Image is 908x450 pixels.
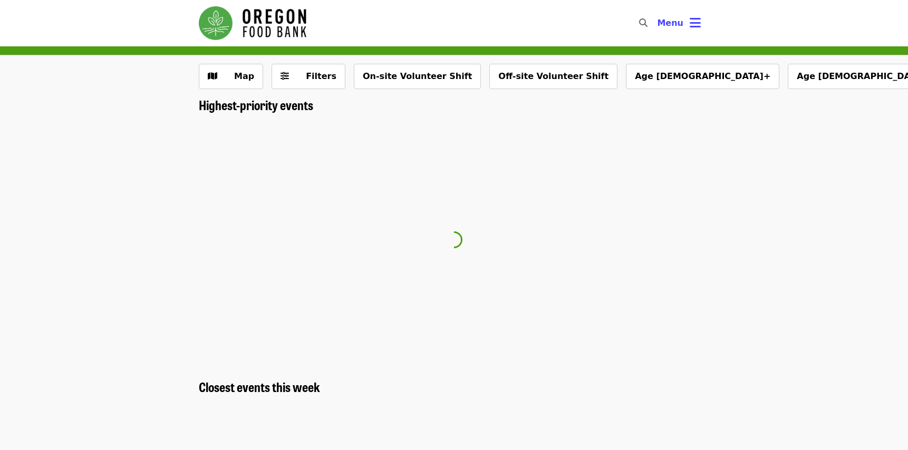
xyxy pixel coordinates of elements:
[199,95,313,114] span: Highest-priority events
[199,64,263,89] button: Show map view
[190,97,718,113] div: Highest-priority events
[690,15,701,31] i: bars icon
[281,71,289,81] i: sliders-h icon
[626,64,779,89] button: Age [DEMOGRAPHIC_DATA]+
[657,18,683,28] span: Menu
[199,377,320,396] span: Closest events this week
[272,64,345,89] button: Filters (0 selected)
[306,71,336,81] span: Filters
[199,6,306,40] img: Oregon Food Bank - Home
[654,11,662,36] input: Search
[354,64,481,89] button: On-site Volunteer Shift
[234,71,254,81] span: Map
[208,71,217,81] i: map icon
[199,379,320,395] a: Closest events this week
[649,11,709,36] button: Toggle account menu
[489,64,617,89] button: Off-site Volunteer Shift
[190,379,718,395] div: Closest events this week
[199,97,313,113] a: Highest-priority events
[639,18,648,28] i: search icon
